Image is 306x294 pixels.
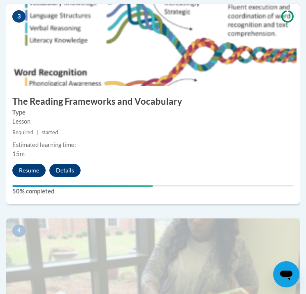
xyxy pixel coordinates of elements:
iframe: Button to launch messaging window [273,261,299,287]
div: Lesson [12,117,294,126]
span: 4 [12,225,25,237]
span: Required [12,129,33,136]
div: Estimated learning time: [12,140,294,149]
span: 15m [12,150,25,157]
button: Resume [12,164,46,177]
div: Your progress [12,185,153,187]
button: Details [49,164,81,177]
label: Type [12,108,294,117]
h3: The Reading Frameworks and Vocabulary [6,95,300,108]
label: 50% completed [12,187,294,196]
span: 3 [12,10,25,23]
span: started [42,129,58,136]
span: | [37,129,38,136]
img: Course Image [6,4,300,86]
